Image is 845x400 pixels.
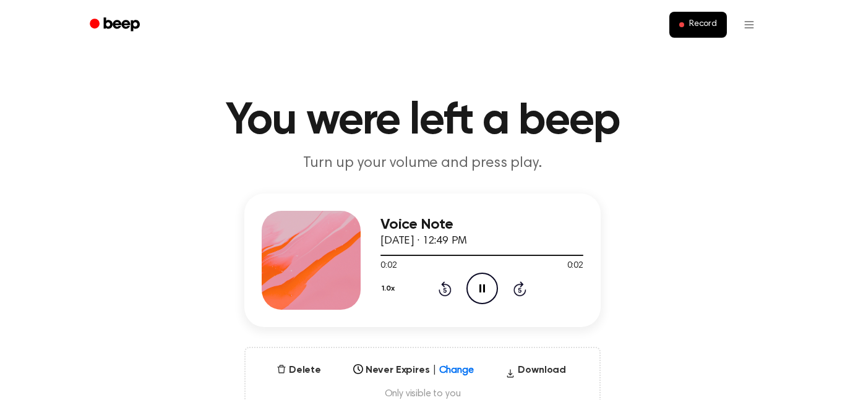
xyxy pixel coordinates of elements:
[380,260,397,273] span: 0:02
[669,12,727,38] button: Record
[567,260,583,273] span: 0:02
[380,216,583,233] h3: Voice Note
[500,363,571,383] button: Download
[106,99,739,143] h1: You were left a beep
[380,236,467,247] span: [DATE] · 12:49 PM
[185,153,660,174] p: Turn up your volume and press play.
[272,363,326,378] button: Delete
[260,388,585,400] span: Only visible to you
[380,278,399,299] button: 1.0x
[689,19,717,30] span: Record
[81,13,151,37] a: Beep
[734,10,764,40] button: Open menu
